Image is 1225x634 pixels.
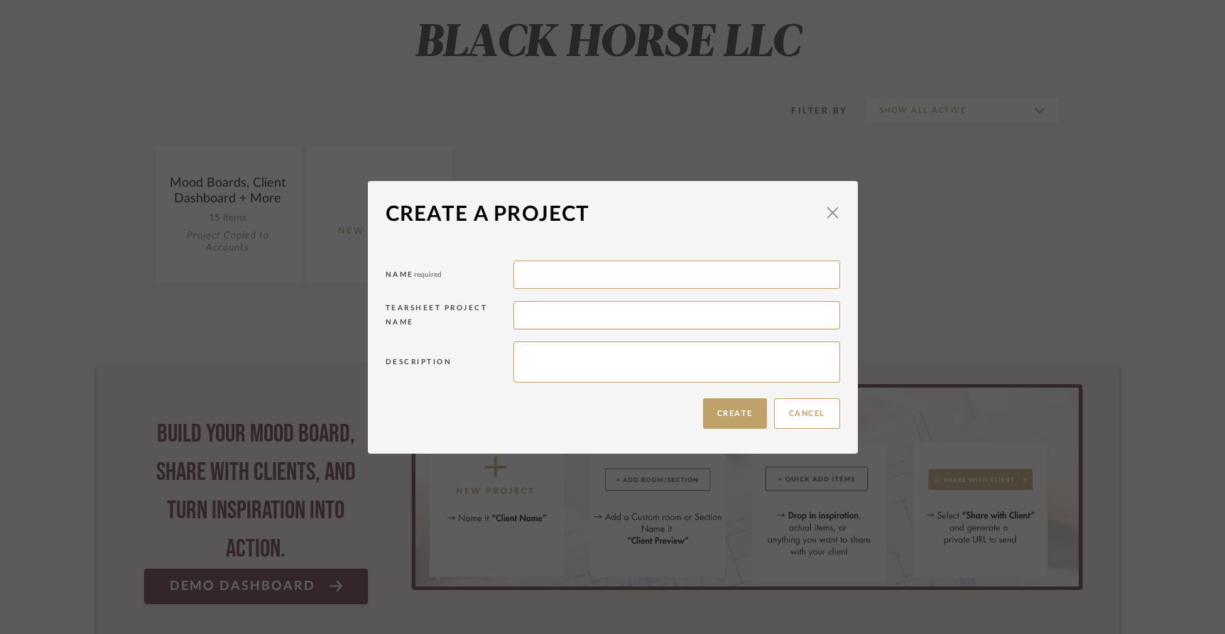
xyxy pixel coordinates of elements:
button: Create [703,398,767,429]
div: Name [386,268,513,287]
div: Description [386,355,513,374]
button: Close [819,199,847,227]
button: Cancel [774,398,840,429]
span: required [414,271,442,278]
div: Create a Project [386,199,819,230]
div: Tearsheet Project Name [386,301,513,334]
